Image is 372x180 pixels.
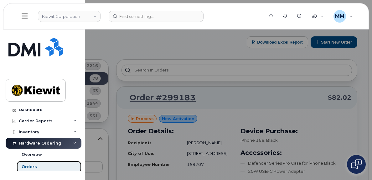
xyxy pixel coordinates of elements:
img: Kiewit Corporation [12,81,60,99]
div: Dashboard [19,107,43,112]
div: Hardware Ordering [19,141,61,146]
img: Simplex My-Serve [8,38,63,56]
a: Overview [17,149,81,161]
div: Inventory [19,130,39,135]
div: Carrier Reports [19,119,53,124]
div: Orders [22,164,37,170]
a: Kiewit Corporation [6,79,66,102]
img: Open chat [351,159,362,169]
a: Orders [17,161,81,173]
div: Overview [22,152,42,157]
a: Dashboard [6,104,81,115]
